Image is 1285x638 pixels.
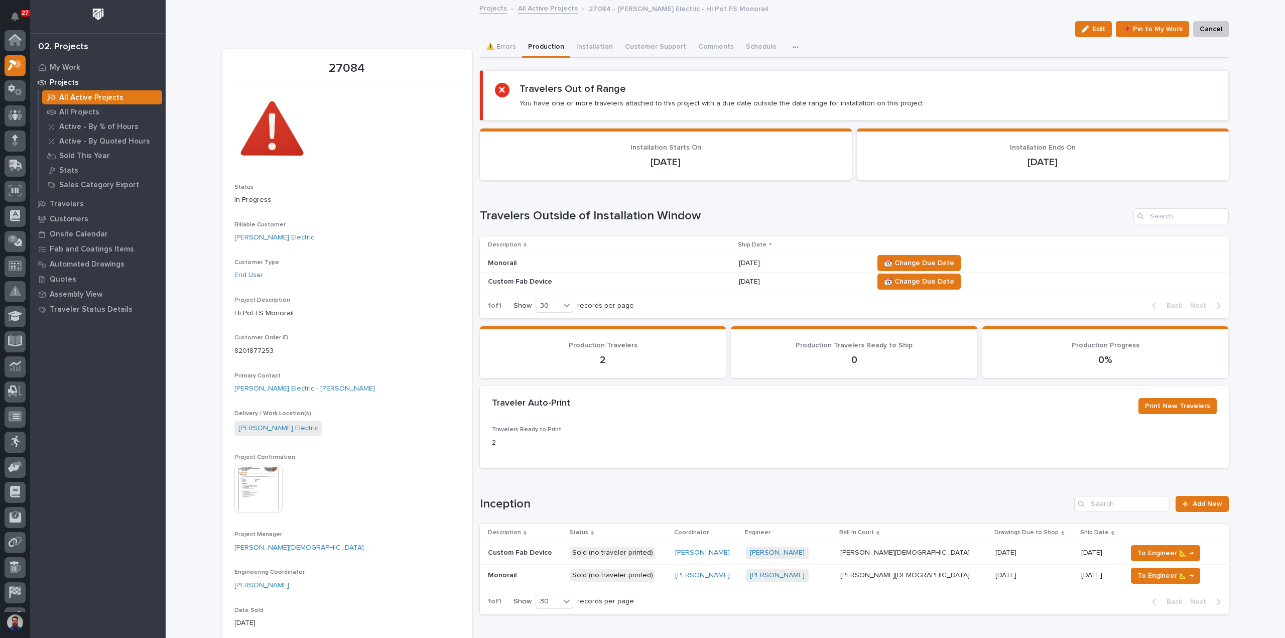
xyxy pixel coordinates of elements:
[1131,545,1200,561] button: To Engineer 📐 →
[1116,21,1189,37] button: 📌 Pin to My Work
[1080,527,1109,538] p: Ship Date
[1176,496,1228,512] a: Add New
[234,92,310,168] img: zRyfe0F1I2EiciDROv7a0nOL94h4JN6u-WpBWijTbso
[740,37,783,58] button: Schedule
[50,63,80,72] p: My Work
[234,384,375,394] a: [PERSON_NAME] Electric - [PERSON_NAME]
[5,612,26,633] button: users-avatar
[796,342,913,349] span: Production Travelers Ready to Ship
[1074,496,1170,512] input: Search
[480,497,1071,512] h1: Inception
[488,259,664,268] p: Monorail
[569,342,637,349] span: Production Travelers
[750,571,805,580] a: [PERSON_NAME]
[50,305,133,314] p: Traveler Status Details
[1161,597,1182,606] span: Back
[1193,21,1229,37] button: Cancel
[39,134,166,148] a: Active - By Quoted Hours
[50,290,102,299] p: Assembly View
[1186,301,1229,310] button: Next
[50,230,108,239] p: Onsite Calendar
[1193,500,1222,507] span: Add New
[630,144,701,151] span: Installation Starts On
[1190,301,1212,310] span: Next
[234,454,295,460] span: Project Confirmation
[1137,570,1194,582] span: To Engineer 📐 →
[234,222,286,228] span: Billable Customer
[59,166,78,175] p: Stats
[59,93,123,102] p: All Active Projects
[488,278,664,286] p: Custom Fab Device
[570,547,655,559] div: Sold (no traveler printed)
[492,156,840,168] p: [DATE]
[492,398,570,409] h2: Traveler Auto-Print
[488,527,521,538] p: Description
[1133,208,1229,224] input: Search
[234,569,305,575] span: Engineering Coordinator
[234,232,314,243] a: [PERSON_NAME] Electric
[30,211,166,226] a: Customers
[234,260,279,266] span: Customer Type
[39,149,166,163] a: Sold This Year
[994,354,1217,366] p: 0%
[518,2,578,14] a: All Active Projects
[30,75,166,90] a: Projects
[1144,301,1186,310] button: Back
[536,301,560,311] div: 30
[513,597,532,606] p: Show
[1010,144,1076,151] span: Installation Ends On
[234,184,253,190] span: Status
[234,607,264,613] span: Date Sold
[30,257,166,272] a: Automated Drawings
[50,275,76,284] p: Quotes
[995,569,1018,580] p: [DATE]
[480,294,509,318] p: 1 of 1
[488,569,519,580] p: Monorail
[5,6,26,27] button: Notifications
[1145,400,1210,412] span: Print New Travelers
[577,597,634,606] p: records per page
[840,569,972,580] p: [PERSON_NAME][DEMOGRAPHIC_DATA]
[30,196,166,211] a: Travelers
[50,260,124,269] p: Automated Drawings
[30,272,166,287] a: Quotes
[234,297,290,303] span: Project Description
[1131,568,1200,584] button: To Engineer 📐 →
[522,37,570,58] button: Production
[234,346,460,356] p: 8201877253
[488,239,521,250] p: Description
[619,37,692,58] button: Customer Support
[30,226,166,241] a: Onsite Calendar
[50,215,88,224] p: Customers
[480,589,509,614] p: 1 of 1
[1081,571,1119,580] p: [DATE]
[59,122,139,132] p: Active - By % of Hours
[675,571,730,580] a: [PERSON_NAME]
[570,569,655,582] div: Sold (no traveler printed)
[234,308,460,319] p: Hi Pot FS Monorail
[234,532,282,538] span: Project Manager
[738,239,766,250] p: Ship Date
[577,302,634,310] p: records per page
[750,549,805,557] a: [PERSON_NAME]
[30,60,166,75] a: My Work
[480,564,1229,587] tr: MonorailMonorail Sold (no traveler printed)[PERSON_NAME] [PERSON_NAME] [PERSON_NAME][DEMOGRAPHIC_...
[234,580,289,591] a: [PERSON_NAME]
[30,287,166,302] a: Assembly View
[1138,398,1217,414] button: Print New Travelers
[492,438,725,448] p: 2
[59,152,110,161] p: Sold This Year
[59,181,139,190] p: Sales Category Export
[674,527,709,538] p: Coordinator
[569,527,588,538] p: Status
[39,105,166,119] a: All Projects
[89,5,107,24] img: Workspace Logo
[22,10,29,17] p: 27
[1200,23,1222,35] span: Cancel
[520,83,626,95] h2: Travelers Out of Range
[1072,342,1139,349] span: Production Progress
[234,411,311,417] span: Delivery / Work Location(s)
[839,527,874,538] p: Ball In Court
